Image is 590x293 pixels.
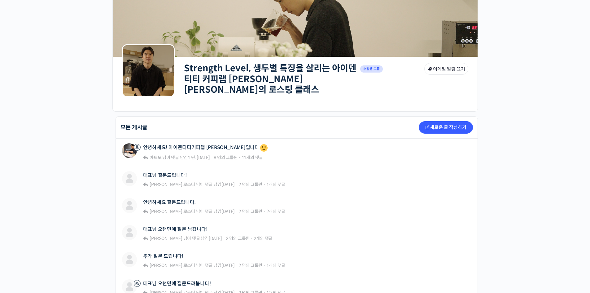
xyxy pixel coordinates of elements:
span: · [263,263,265,268]
span: 11개의 댓글 [242,155,263,160]
a: 안녕하세요 질문드립니다. [143,199,196,205]
span: 대화 [57,206,64,211]
span: 님이 댓글 남김 [149,236,222,241]
span: 1개의 댓글 [266,263,286,268]
span: 수강생 그룹 [360,65,383,73]
span: 님이 댓글 남김 [149,155,210,160]
span: 아트모 [150,155,161,160]
span: 님이 댓글 남김 [149,182,234,187]
a: 안녕하세요! 아이덴티티커피랩 [PERSON_NAME]입니다 [143,143,269,153]
span: 홈 [20,206,23,211]
span: 2 명의 그룹원 [226,236,250,241]
a: [DATE] [221,209,235,214]
a: 아트모 [149,155,161,160]
a: [PERSON_NAME] 로스터 [149,209,195,214]
span: 2개의 댓글 [254,236,273,241]
img: 🙂 [260,144,268,152]
img: Group logo of Strength Level, 생두별 특징을 살리는 아이덴티티 커피랩 윤원균 대표의 로스팅 클래스 [122,44,175,97]
span: 2개의 댓글 [266,209,286,214]
span: 님이 댓글 남김 [149,263,234,268]
a: [PERSON_NAME] [149,236,182,241]
a: 1 년, [DATE] [188,155,210,160]
span: · [263,209,265,214]
h2: 모든 게시글 [120,125,148,130]
span: [PERSON_NAME] [150,236,182,241]
a: [DATE] [209,236,222,241]
a: 추가 질문 드립니다! [143,253,183,259]
a: [PERSON_NAME] 로스터 [149,182,195,187]
a: [DATE] [221,182,235,187]
a: 새로운 글 작성하기 [419,121,473,134]
a: 설정 [80,197,119,212]
button: 이메일 알림 끄기 [424,63,468,75]
a: 홈 [2,197,41,212]
a: [DATE] [221,263,235,268]
span: 8 명의 그룹원 [214,155,238,160]
span: 2 명의 그룹원 [238,182,262,187]
a: 대표님 질문드립니다! [143,172,187,178]
span: 님이 댓글 남김 [149,209,234,214]
a: [PERSON_NAME] 로스터 [149,263,195,268]
span: · [251,236,253,241]
span: 2 명의 그룹원 [238,209,262,214]
span: [PERSON_NAME] 로스터 [150,209,195,214]
span: 2 명의 그룹원 [238,263,262,268]
span: [PERSON_NAME] 로스터 [150,263,195,268]
a: Strength Level, 생두별 특징을 살리는 아이덴티티 커피랩 [PERSON_NAME] [PERSON_NAME]의 로스팅 클래스 [184,63,356,95]
a: 대표님 오랜만에 질문드려봅니다! [143,281,211,286]
span: 1개의 댓글 [266,182,286,187]
span: 설정 [96,206,103,211]
a: 대표님 오랜만에 질문 남깁니다! [143,226,208,232]
a: 대화 [41,197,80,212]
span: · [238,155,241,160]
span: · [263,182,265,187]
span: [PERSON_NAME] 로스터 [150,182,195,187]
